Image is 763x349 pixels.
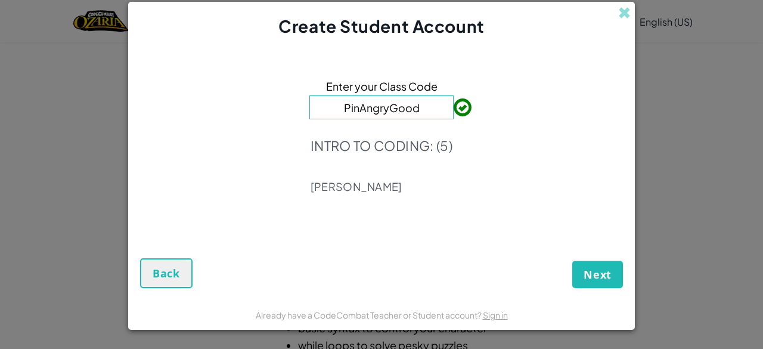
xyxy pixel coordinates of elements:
p: [PERSON_NAME] [311,180,452,194]
span: Already have a CodeCombat Teacher or Student account? [256,310,483,320]
span: Back [153,266,180,280]
span: Enter your Class Code [326,78,438,95]
button: Next [572,261,623,288]
p: INTRO TO CODING: (5) [311,137,452,154]
button: Back [140,258,193,288]
a: Sign in [483,310,508,320]
span: Create Student Account [278,16,484,36]
span: Next [584,267,612,282]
